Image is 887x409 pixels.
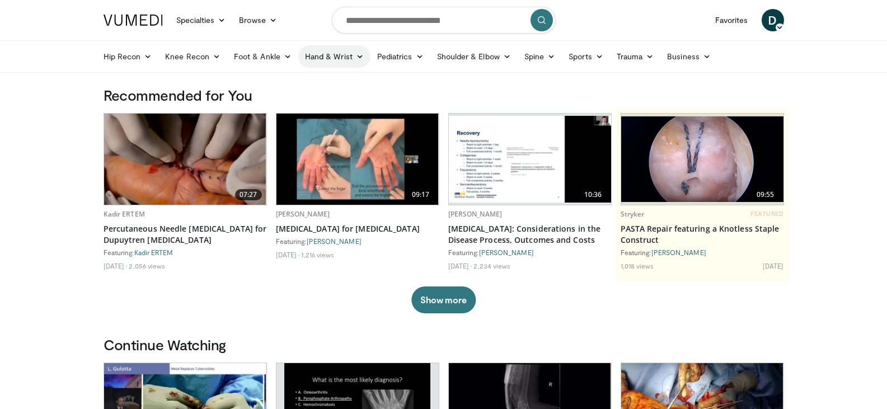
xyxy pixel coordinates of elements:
a: Spine [518,45,562,68]
span: 09:17 [407,189,434,200]
a: Percutaneous Needle [MEDICAL_DATA] for Dupuytren [MEDICAL_DATA] [104,223,267,246]
input: Search topics, interventions [332,7,556,34]
div: Featuring: [621,248,784,257]
a: [MEDICAL_DATA]: Considerations in the Disease Process, Outcomes and Costs [448,223,612,246]
a: Favorites [708,9,755,31]
li: [DATE] [763,261,784,270]
a: [PERSON_NAME] [276,209,330,219]
a: Pediatrics [370,45,430,68]
li: [DATE] [448,261,472,270]
a: Sports [562,45,610,68]
li: 2,056 views [129,261,165,270]
a: Shoulder & Elbow [430,45,518,68]
a: Browse [232,9,284,31]
a: D [762,9,784,31]
img: 9d051345-1515-48bb-ae2f-9bf579b30e27.620x360_q85_upscale.jpg [276,114,439,205]
a: Knee Recon [158,45,227,68]
button: Show more [411,286,476,313]
span: 07:27 [235,189,262,200]
li: [DATE] [104,261,128,270]
span: 10:36 [580,189,607,200]
a: [MEDICAL_DATA] for [MEDICAL_DATA] [276,223,439,234]
a: Specialties [170,9,233,31]
a: 09:55 [621,114,783,205]
div: Featuring: [276,237,439,246]
a: [PERSON_NAME] [479,248,534,256]
span: 09:55 [752,189,779,200]
a: [PERSON_NAME] [307,237,362,245]
li: 2,234 views [473,261,510,270]
a: PASTA Repair featuring a Knotless Staple Construct [621,223,784,246]
a: Stryker [621,209,645,219]
div: Featuring: [448,248,612,257]
a: Kadir ERTEM [134,248,173,256]
img: df585196-8a12-42a6-8eb0-a0a1daf0aeaa.620x360_q85_upscale.jpg [104,114,266,205]
a: Hand & Wrist [298,45,370,68]
span: FEATURED [750,210,783,218]
a: Foot & Ankle [227,45,298,68]
a: [PERSON_NAME] [448,209,503,219]
a: 07:27 [104,114,266,205]
a: Hip Recon [97,45,159,68]
img: VuMedi Logo [104,15,163,26]
li: 1,018 views [621,261,654,270]
a: Trauma [610,45,661,68]
a: [PERSON_NAME] [651,248,706,256]
h3: Continue Watching [104,336,784,354]
h3: Recommended for You [104,86,784,104]
img: 84acc7eb-cb93-455a-a344-5c35427a46c1.png.620x360_q85_upscale.png [621,116,783,202]
img: ec5a089e-ad03-48f4-a2ea-73f4606c1831.620x360_q85_upscale.jpg [449,116,611,203]
a: 09:17 [276,114,439,205]
li: [DATE] [276,250,300,259]
div: Featuring: [104,248,267,257]
li: 1,216 views [301,250,334,259]
a: Kadir ERTEM [104,209,145,219]
a: Business [660,45,717,68]
a: 10:36 [449,114,611,205]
